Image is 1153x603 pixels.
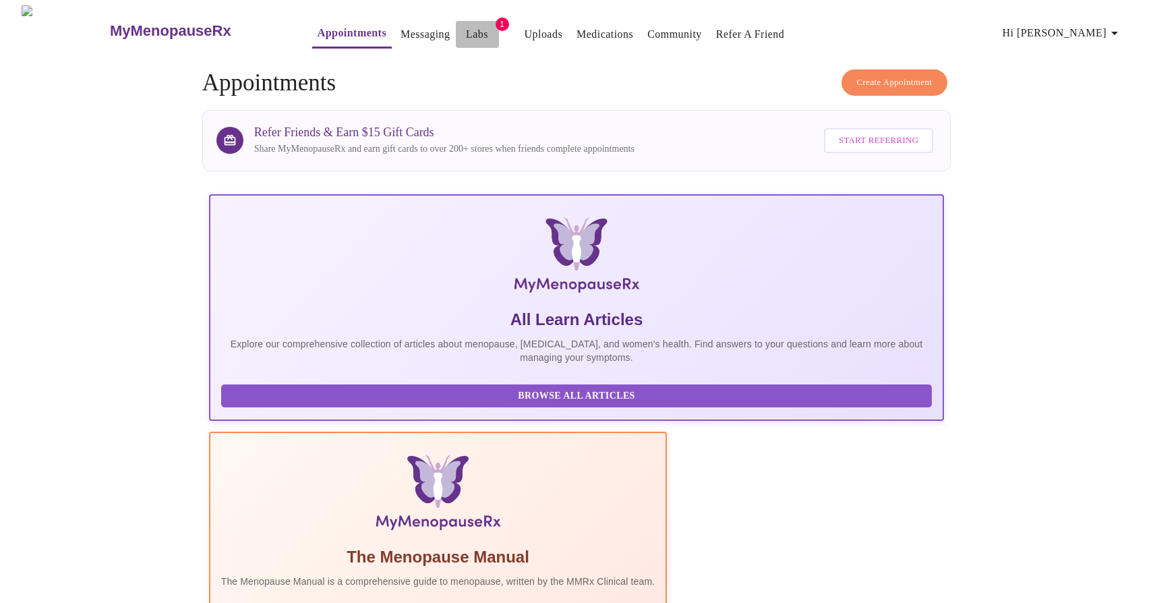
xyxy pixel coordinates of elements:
a: Start Referring [821,121,937,160]
a: Uploads [525,25,563,44]
a: Appointments [318,24,386,42]
button: Hi [PERSON_NAME] [997,20,1128,47]
button: Labs [456,21,499,48]
a: MyMenopauseRx [108,7,285,55]
button: Community [642,21,707,48]
a: Browse All Articles [221,389,936,401]
button: Medications [571,21,639,48]
button: Refer a Friend [711,21,790,48]
h5: All Learn Articles [221,309,933,331]
a: Refer a Friend [716,25,785,44]
a: Community [647,25,702,44]
h4: Appointments [202,69,951,96]
img: MyMenopauseRx Logo [22,5,108,56]
button: Create Appointment [841,69,948,96]
span: Browse All Articles [235,388,919,405]
p: Explore our comprehensive collection of articles about menopause, [MEDICAL_DATA], and women's hea... [221,337,933,364]
p: Share MyMenopauseRx and earn gift cards to over 200+ stores when friends complete appointments [254,142,634,156]
h3: Refer Friends & Earn $15 Gift Cards [254,125,634,140]
img: MyMenopauseRx Logo [331,217,821,298]
img: Menopause Manual [290,455,586,536]
span: 1 [496,18,509,31]
span: Hi [PERSON_NAME] [1003,24,1123,42]
a: Labs [466,25,488,44]
span: Start Referring [839,133,918,148]
button: Appointments [312,20,392,49]
button: Messaging [395,21,455,48]
p: The Menopause Manual is a comprehensive guide to menopause, written by the MMRx Clinical team. [221,575,655,588]
button: Start Referring [824,128,933,153]
a: Messaging [401,25,450,44]
button: Uploads [519,21,568,48]
h5: The Menopause Manual [221,546,655,568]
span: Create Appointment [857,75,933,90]
button: Browse All Articles [221,384,933,408]
a: Medications [576,25,633,44]
h3: MyMenopauseRx [110,22,231,40]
